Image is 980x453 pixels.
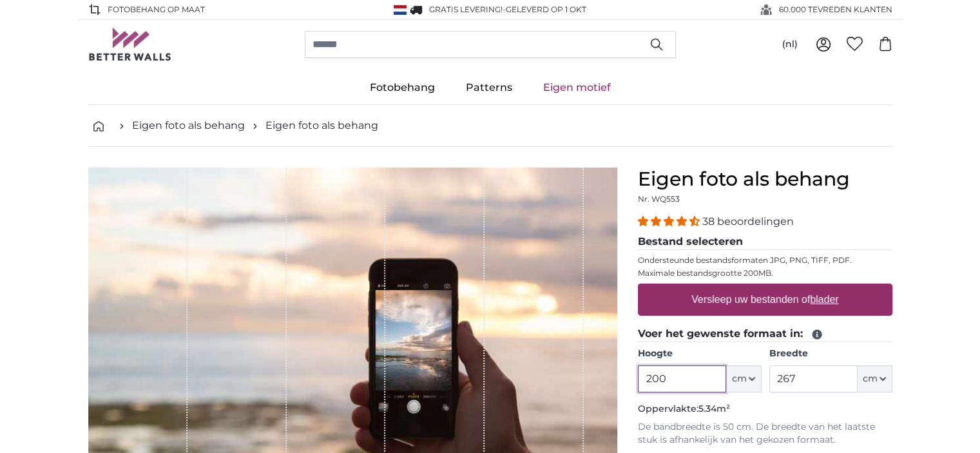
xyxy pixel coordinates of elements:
[862,372,877,385] span: cm
[779,4,892,15] span: 60.000 TEVREDEN KLANTEN
[638,326,892,342] legend: Voer het gewenste formaat in:
[769,347,892,360] label: Breedte
[638,194,680,204] span: Nr. WQ553
[354,71,450,104] a: Fotobehang
[429,5,503,14] span: GRATIS levering!
[638,268,892,278] p: Maximale bestandsgrootte 200MB.
[503,5,586,14] span: -
[506,5,586,14] span: Geleverd op 1 okt
[132,118,245,133] a: Eigen foto als behang
[108,4,205,15] span: FOTOBEHANG OP MAAT
[450,71,528,104] a: Patterns
[638,403,892,416] p: Oppervlakte:
[638,421,892,447] p: De bandbreedte is 50 cm. De breedte van het laatste stuk is afhankelijk van het gekozen formaat.
[698,403,730,414] span: 5.34m²
[726,365,761,392] button: cm
[731,372,746,385] span: cm
[88,105,892,147] nav: breadcrumbs
[394,5,407,15] img: Nederland
[638,234,892,250] legend: Bestand selecteren
[638,255,892,265] p: Ondersteunde bestandsformaten JPG, PNG, TIFF, PDF.
[638,168,892,191] h1: Eigen foto als behang
[528,71,626,104] a: Eigen motief
[702,215,794,227] span: 38 beoordelingen
[772,33,808,56] button: (nl)
[638,215,702,227] span: 4.34 stars
[265,118,378,133] a: Eigen foto als behang
[857,365,892,392] button: cm
[686,287,844,313] label: Versleep uw bestanden of
[810,294,838,305] u: blader
[88,28,172,61] img: Betterwalls
[638,347,761,360] label: Hoogte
